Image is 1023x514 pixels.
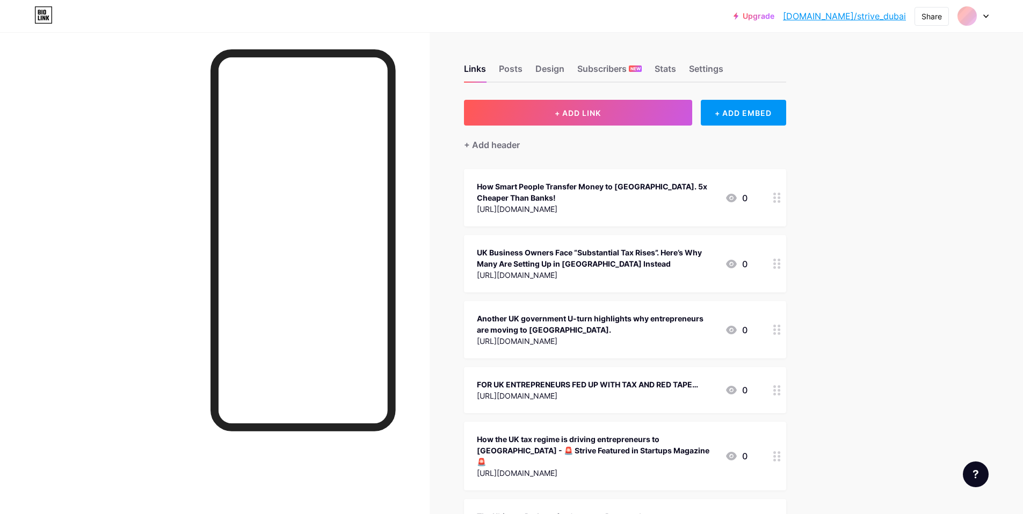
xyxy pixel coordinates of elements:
[689,62,723,82] div: Settings
[655,62,676,82] div: Stats
[477,269,716,281] div: [URL][DOMAIN_NAME]
[477,335,716,347] div: [URL][DOMAIN_NAME]
[725,258,748,270] div: 0
[499,62,523,82] div: Posts
[535,62,564,82] div: Design
[477,379,698,390] div: FOR UK ENTREPRENEURS FED UP WITH TAX AND RED TAPE…
[701,100,786,126] div: + ADD EMBED
[477,247,716,269] div: UK Business Owners Face “Substantial Tax Rises”. Here’s Why Many Are Setting Up in [GEOGRAPHIC_DA...
[725,450,748,462] div: 0
[477,434,716,467] div: How the UK tax regime is driving entrepreneurs to [GEOGRAPHIC_DATA] - 🚨 Strive Featured in Startu...
[577,62,642,82] div: Subscribers
[725,324,748,336] div: 0
[725,192,748,204] div: 0
[464,138,520,151] div: + Add header
[477,181,716,203] div: How Smart People Transfer Money to [GEOGRAPHIC_DATA]. 5x Cheaper Than Banks!
[783,10,906,23] a: [DOMAIN_NAME]/strive_dubai
[477,467,716,479] div: [URL][DOMAIN_NAME]
[725,384,748,396] div: 0
[477,203,716,215] div: [URL][DOMAIN_NAME]
[477,313,716,335] div: Another UK government U-turn highlights why entrepreneurs are moving to [GEOGRAPHIC_DATA].
[734,12,774,20] a: Upgrade
[922,11,942,22] div: Share
[555,108,601,118] span: + ADD LINK
[630,65,641,72] span: NEW
[477,390,698,401] div: [URL][DOMAIN_NAME]
[464,62,486,82] div: Links
[464,100,692,126] button: + ADD LINK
